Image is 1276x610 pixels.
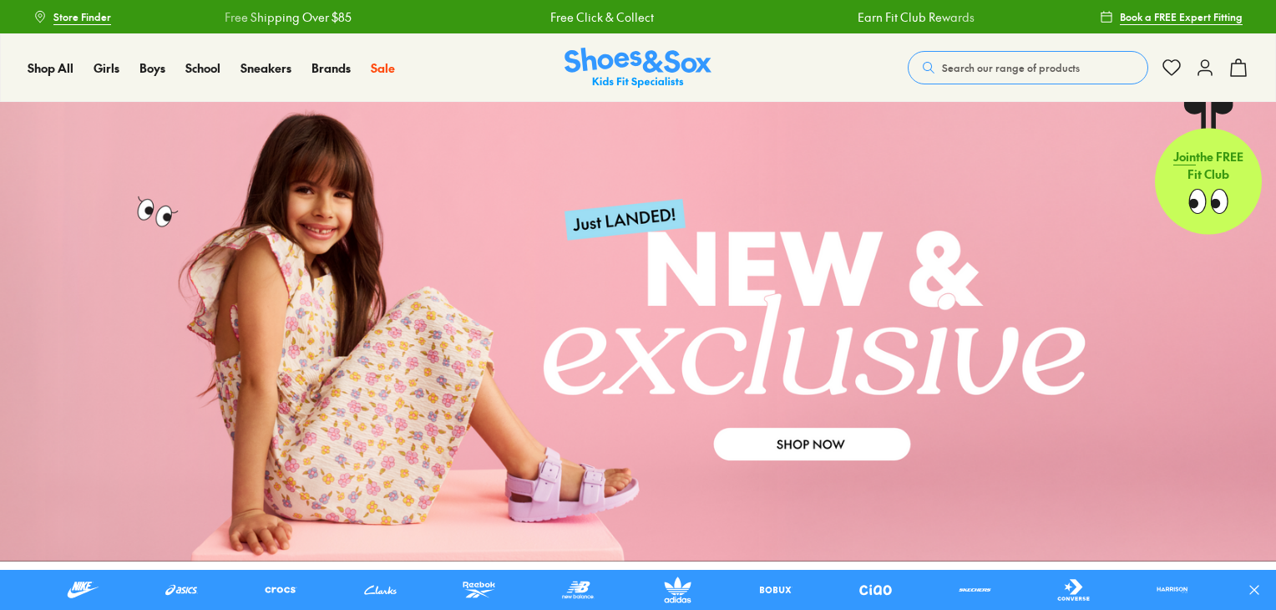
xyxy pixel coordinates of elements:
span: Sneakers [241,59,291,76]
a: Boys [139,59,165,77]
a: Shoes & Sox [565,48,711,89]
span: Shop All [28,59,73,76]
a: Book a FREE Expert Fitting [1100,2,1243,32]
a: Sale [371,59,395,77]
span: School [185,59,220,76]
span: Boys [139,59,165,76]
a: Earn Fit Club Rewards [857,8,974,26]
a: Sneakers [241,59,291,77]
span: Store Finder [53,9,111,24]
a: Free Click & Collect [549,8,653,26]
a: Brands [311,59,351,77]
span: Join [1173,148,1196,165]
a: School [185,59,220,77]
button: Search our range of products [908,51,1148,84]
span: Sale [371,59,395,76]
span: Book a FREE Expert Fitting [1120,9,1243,24]
p: the FREE Fit Club [1155,135,1262,196]
a: Jointhe FREE Fit Club [1155,101,1262,235]
span: Search our range of products [942,60,1080,75]
a: Shop All [28,59,73,77]
span: Brands [311,59,351,76]
a: Girls [94,59,119,77]
img: SNS_Logo_Responsive.svg [565,48,711,89]
a: Store Finder [33,2,111,32]
a: Free Shipping Over $85 [224,8,351,26]
span: Girls [94,59,119,76]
